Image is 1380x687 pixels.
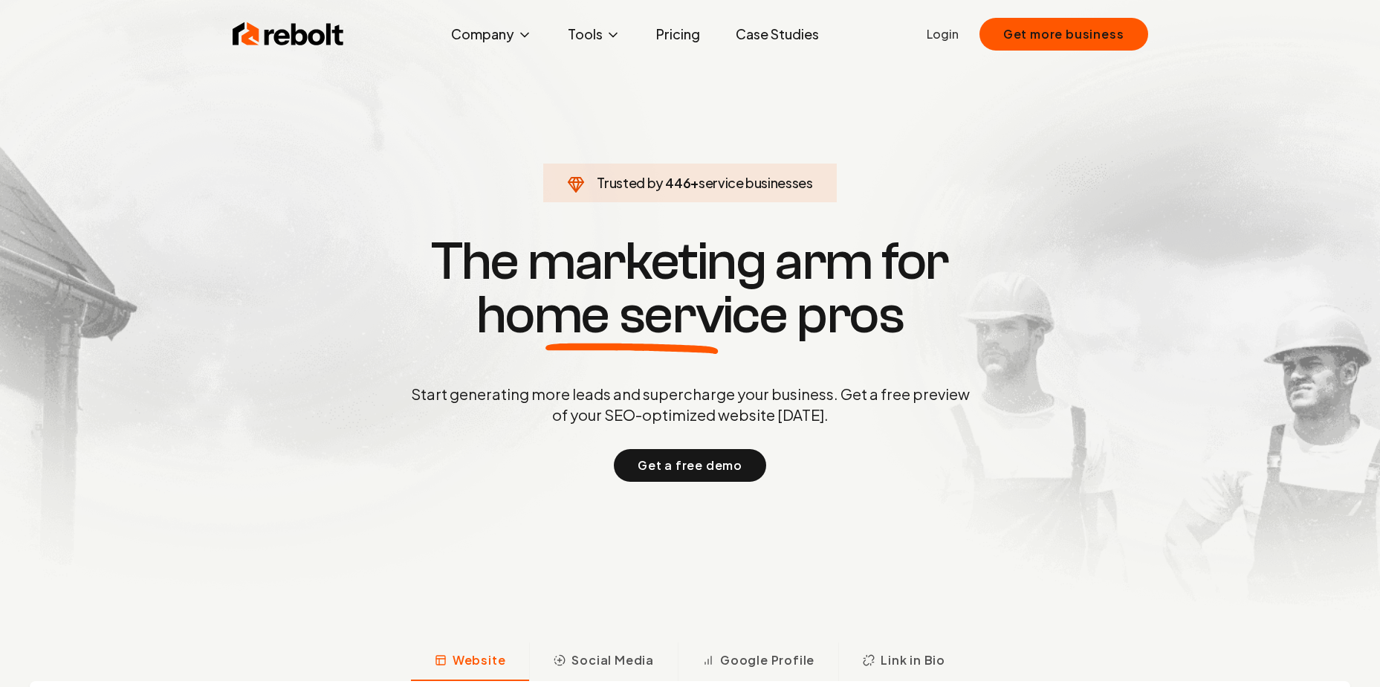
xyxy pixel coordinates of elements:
button: Tools [556,19,632,49]
button: Get more business [979,18,1148,51]
span: Social Media [571,651,654,669]
button: Social Media [529,642,678,681]
button: Company [439,19,544,49]
a: Login [927,25,959,43]
span: Website [453,651,506,669]
img: Rebolt Logo [233,19,344,49]
a: Case Studies [724,19,831,49]
span: Google Profile [720,651,814,669]
button: Get a free demo [614,449,766,482]
span: Link in Bio [881,651,945,669]
button: Website [411,642,530,681]
button: Link in Bio [838,642,969,681]
span: Trusted by [597,174,663,191]
p: Start generating more leads and supercharge your business. Get a free preview of your SEO-optimiz... [408,384,973,425]
span: + [690,174,699,191]
span: 446 [665,172,690,193]
button: Google Profile [678,642,838,681]
span: home service [476,288,788,342]
a: Pricing [644,19,712,49]
span: service businesses [699,174,813,191]
h1: The marketing arm for pros [334,235,1047,342]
